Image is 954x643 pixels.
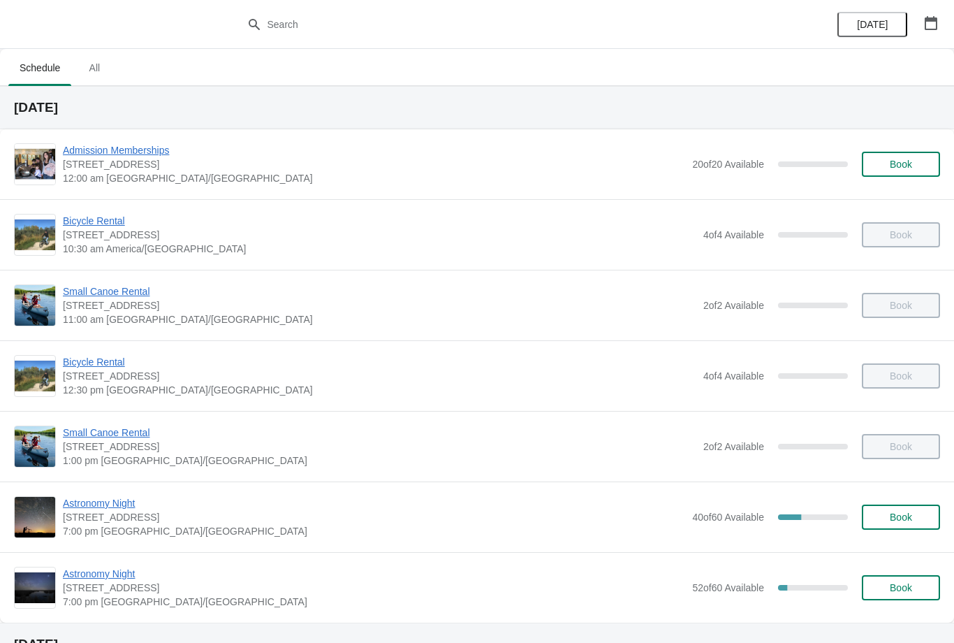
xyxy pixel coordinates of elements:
[15,361,55,391] img: Bicycle Rental | 1 Snow Goose Bay, Stonewall, MB R0C 2Z0 | 12:30 pm America/Winnipeg
[857,19,888,30] span: [DATE]
[63,298,696,312] span: [STREET_ADDRESS]
[77,55,112,80] span: All
[63,242,696,256] span: 10:30 am America/[GEOGRAPHIC_DATA]
[63,214,696,228] span: Bicycle Rental
[267,12,716,37] input: Search
[862,152,940,177] button: Book
[15,285,55,326] img: Small Canoe Rental | 1 Snow Goose Bay, Stonewall, MB R0C 2Z0 | 11:00 am America/Winnipeg
[703,370,764,382] span: 4 of 4 Available
[15,219,55,250] img: Bicycle Rental | 1 Snow Goose Bay, Stonewall, MB R0C 2Z0 | 10:30 am America/Winnipeg
[63,143,685,157] span: Admission Memberships
[63,228,696,242] span: [STREET_ADDRESS]
[63,510,685,524] span: [STREET_ADDRESS]
[63,440,696,454] span: [STREET_ADDRESS]
[703,441,764,452] span: 2 of 2 Available
[15,426,55,467] img: Small Canoe Rental | 1 Snow Goose Bay, Stonewall, MB R0C 2Z0 | 1:00 pm America/Winnipeg
[14,101,940,115] h2: [DATE]
[63,284,696,298] span: Small Canoe Rental
[890,582,912,593] span: Book
[63,581,685,595] span: [STREET_ADDRESS]
[862,505,940,530] button: Book
[15,497,55,537] img: Astronomy Night | 1 Snow Goose Bay, Stonewall, MB R0C 2Z0 | 7:00 pm America/Winnipeg
[63,595,685,609] span: 7:00 pm [GEOGRAPHIC_DATA]/[GEOGRAPHIC_DATA]
[63,383,696,397] span: 12:30 pm [GEOGRAPHIC_DATA]/[GEOGRAPHIC_DATA]
[63,426,696,440] span: Small Canoe Rental
[703,300,764,311] span: 2 of 2 Available
[15,144,55,185] img: Admission Memberships | 1 Snow Goose Bay, Stonewall, MB R0C 2Z0 | 12:00 am America/Winnipeg
[837,12,907,37] button: [DATE]
[63,312,696,326] span: 11:00 am [GEOGRAPHIC_DATA]/[GEOGRAPHIC_DATA]
[63,496,685,510] span: Astronomy Night
[890,512,912,523] span: Book
[63,369,696,383] span: [STREET_ADDRESS]
[692,582,764,593] span: 52 of 60 Available
[63,524,685,538] span: 7:00 pm [GEOGRAPHIC_DATA]/[GEOGRAPHIC_DATA]
[63,454,696,468] span: 1:00 pm [GEOGRAPHIC_DATA]/[GEOGRAPHIC_DATA]
[692,512,764,523] span: 40 of 60 Available
[862,575,940,600] button: Book
[692,159,764,170] span: 20 of 20 Available
[63,355,696,369] span: Bicycle Rental
[63,567,685,581] span: Astronomy Night
[890,159,912,170] span: Book
[703,229,764,240] span: 4 of 4 Available
[15,572,55,603] img: Astronomy Night | 1 Snow Goose Bay, Stonewall, MB R0C 2Z0 | 7:00 pm America/Winnipeg
[8,55,71,80] span: Schedule
[63,171,685,185] span: 12:00 am [GEOGRAPHIC_DATA]/[GEOGRAPHIC_DATA]
[63,157,685,171] span: [STREET_ADDRESS]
